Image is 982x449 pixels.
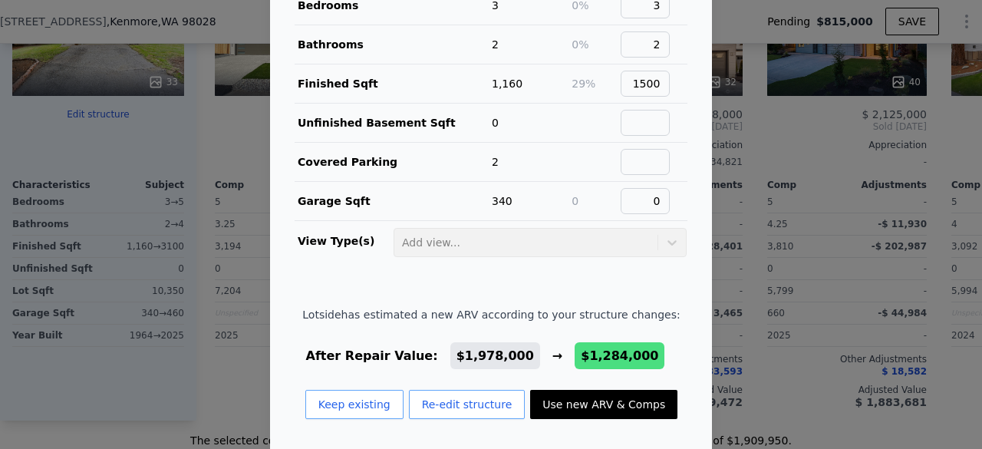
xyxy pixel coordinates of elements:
button: Use new ARV & Comps [530,390,677,419]
span: 29% [572,78,595,90]
span: Lotside has estimated a new ARV according to your structure changes: [302,307,680,322]
span: 1,160 [492,78,522,90]
button: Re-edit structure [409,390,526,419]
td: Finished Sqft [295,64,491,104]
td: Unfinished Basement Sqft [295,104,491,143]
span: $1,978,000 [456,348,534,363]
td: Covered Parking [295,143,491,182]
span: 0 [492,117,499,129]
span: 2 [492,38,499,51]
span: 2 [492,156,499,168]
span: 0% [572,38,588,51]
span: $1,284,000 [581,348,658,363]
button: Keep existing [305,390,404,419]
td: View Type(s) [295,221,393,258]
td: 0 [571,182,620,221]
td: Bathrooms [295,25,491,64]
div: After Repair Value: → [302,347,680,365]
td: Garage Sqft [295,182,491,221]
span: 340 [492,195,512,207]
